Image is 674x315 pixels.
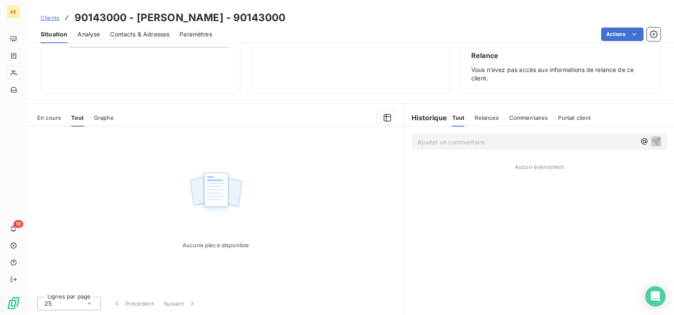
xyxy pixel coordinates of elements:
span: Graphe [94,114,114,121]
div: AE [7,5,20,19]
a: Clients [41,14,59,22]
span: Aucune pièce disponible [182,242,249,249]
div: Open Intercom Messenger [645,286,666,307]
span: Aucun évènement [515,163,564,170]
span: Analyse [77,30,100,39]
span: 18 [14,220,23,228]
h3: 90143000 - [PERSON_NAME] - 90143000 [75,10,285,25]
span: Commentaires [509,114,548,121]
span: En cours [37,114,61,121]
span: Tout [452,114,465,121]
button: Précédent [108,295,159,312]
span: Paramètres [180,30,212,39]
span: Situation [41,30,67,39]
span: 25 [44,299,52,308]
button: Actions [601,28,644,41]
span: Relances [475,114,499,121]
span: Contacts & Adresses [110,30,169,39]
img: Logo LeanPay [7,296,20,310]
span: Tout [71,114,84,121]
button: Suivant [159,295,202,312]
h6: Relance [471,50,650,61]
div: Vous n’avez pas accès aux informations de relance de ce client. [471,50,650,83]
span: Portail client [558,114,591,121]
img: Empty state [189,168,243,220]
span: Clients [41,14,59,21]
h6: Historique [405,113,447,123]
